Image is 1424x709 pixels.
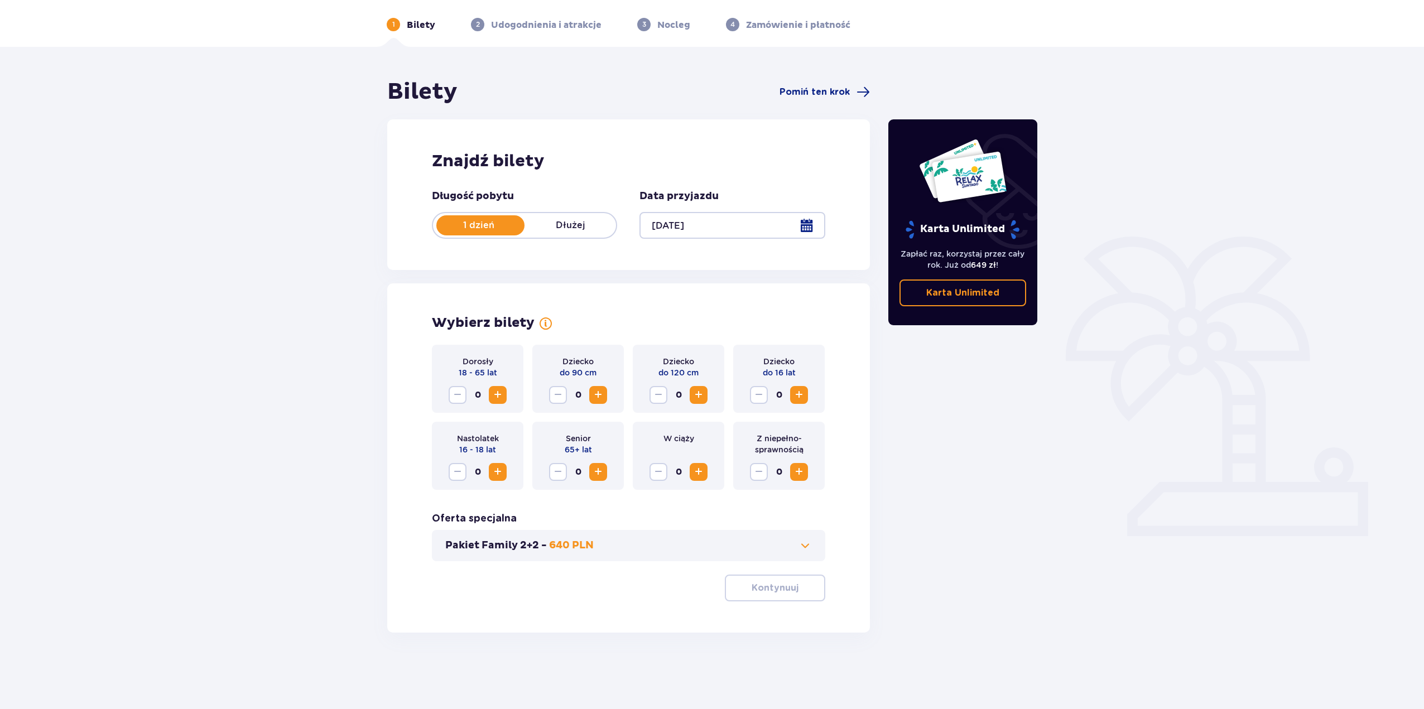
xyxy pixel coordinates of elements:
[690,386,708,404] button: Zwiększ
[750,463,768,481] button: Zmniejsz
[560,367,596,378] p: do 90 cm
[650,463,667,481] button: Zmniejsz
[549,463,567,481] button: Zmniejsz
[657,19,690,31] p: Nocleg
[637,18,690,31] div: 3Nocleg
[489,386,507,404] button: Zwiększ
[780,86,850,98] span: Pomiń ten krok
[780,85,870,99] a: Pomiń ten krok
[770,386,788,404] span: 0
[899,248,1027,271] p: Zapłać raz, korzystaj przez cały rok. Już od !
[489,463,507,481] button: Zwiększ
[589,463,607,481] button: Zwiększ
[445,539,812,552] button: Pakiet Family 2+2 -640 PLN
[387,78,458,106] h1: Bilety
[471,18,602,31] div: 2Udogodnienia i atrakcje
[549,386,567,404] button: Zmniejsz
[525,219,616,231] p: Dłużej
[926,287,999,299] p: Karta Unlimited
[763,356,795,367] p: Dziecko
[432,190,514,203] p: Długość pobytu
[565,444,592,455] p: 65+ lat
[790,386,808,404] button: Zwiększ
[899,279,1027,306] a: Karta Unlimited
[569,386,587,404] span: 0
[746,19,850,31] p: Zamówienie i płatność
[387,18,435,31] div: 1Bilety
[905,220,1021,239] p: Karta Unlimited
[770,463,788,481] span: 0
[449,463,466,481] button: Zmniejsz
[432,512,517,525] h3: Oferta specjalna
[433,219,525,231] p: 1 dzień
[971,261,996,269] span: 649 zł
[549,539,594,552] p: 640 PLN
[730,20,735,30] p: 4
[670,463,687,481] span: 0
[445,539,547,552] p: Pakiet Family 2+2 -
[742,433,816,455] p: Z niepełno­sprawnością
[476,20,480,30] p: 2
[639,190,719,203] p: Data przyjazdu
[491,19,602,31] p: Udogodnienia i atrakcje
[642,20,646,30] p: 3
[663,433,694,444] p: W ciąży
[449,386,466,404] button: Zmniejsz
[663,356,694,367] p: Dziecko
[566,433,591,444] p: Senior
[459,444,496,455] p: 16 - 18 lat
[763,367,796,378] p: do 16 lat
[469,463,487,481] span: 0
[407,19,435,31] p: Bilety
[918,138,1007,203] img: Dwie karty całoroczne do Suntago z napisem 'UNLIMITED RELAX', na białym tle z tropikalnymi liśćmi...
[690,463,708,481] button: Zwiększ
[469,386,487,404] span: 0
[432,315,535,331] h2: Wybierz bilety
[658,367,699,378] p: do 120 cm
[725,575,825,601] button: Kontynuuj
[589,386,607,404] button: Zwiększ
[432,151,825,172] h2: Znajdź bilety
[569,463,587,481] span: 0
[790,463,808,481] button: Zwiększ
[750,386,768,404] button: Zmniejsz
[650,386,667,404] button: Zmniejsz
[463,356,493,367] p: Dorosły
[562,356,594,367] p: Dziecko
[459,367,497,378] p: 18 - 65 lat
[457,433,499,444] p: Nastolatek
[726,18,850,31] div: 4Zamówienie i płatność
[670,386,687,404] span: 0
[392,20,395,30] p: 1
[752,582,798,594] p: Kontynuuj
